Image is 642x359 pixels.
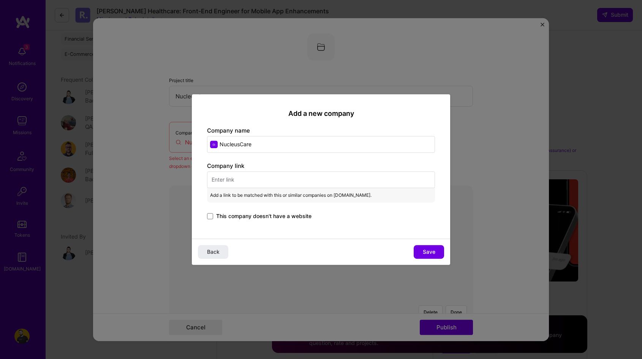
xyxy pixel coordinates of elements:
span: Add a link to be matched with this or similar companies on [DOMAIN_NAME]. [210,191,372,199]
label: Company name [207,127,250,134]
h2: Add a new company [207,109,435,118]
button: Save [414,245,444,259]
span: Save [423,248,435,256]
button: Back [198,245,228,259]
span: This company doesn't have a website [216,212,312,220]
span: Back [207,248,220,256]
input: Enter name [207,136,435,153]
input: Enter link [207,171,435,188]
label: Company link [207,162,244,169]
